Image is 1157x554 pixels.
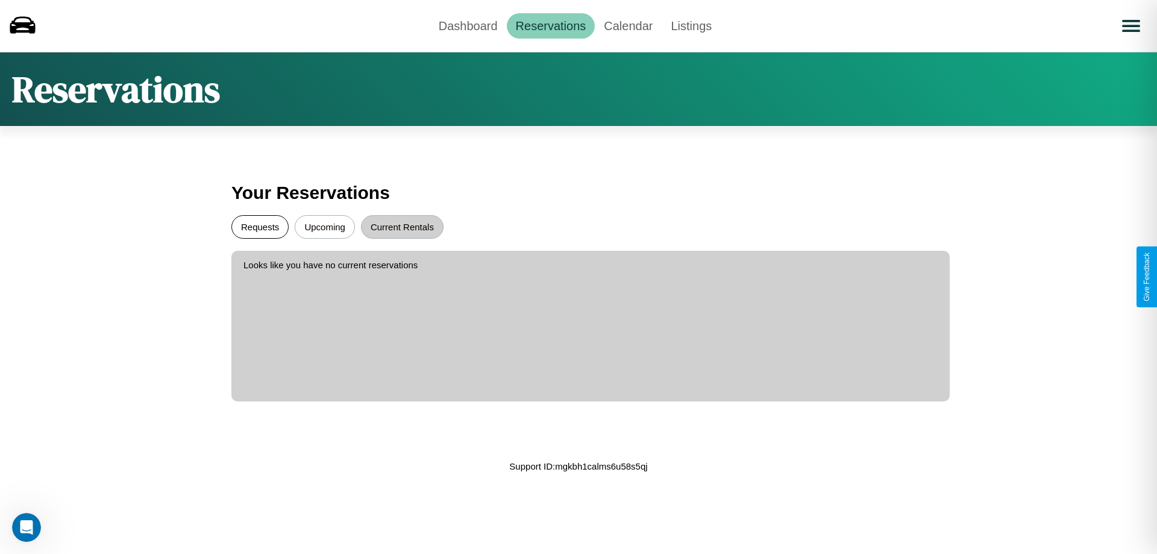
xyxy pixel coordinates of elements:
h1: Reservations [12,65,220,114]
button: Requests [231,215,289,239]
button: Upcoming [295,215,355,239]
a: Dashboard [430,13,507,39]
a: Listings [662,13,721,39]
button: Open menu [1114,9,1148,43]
a: Calendar [595,13,662,39]
a: Reservations [507,13,595,39]
h3: Your Reservations [231,177,926,209]
div: Give Feedback [1143,253,1151,301]
p: Support ID: mgkbh1calms6u58s5qj [509,458,647,474]
p: Looks like you have no current reservations [243,257,938,273]
button: Current Rentals [361,215,444,239]
iframe: Intercom live chat [12,513,41,542]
